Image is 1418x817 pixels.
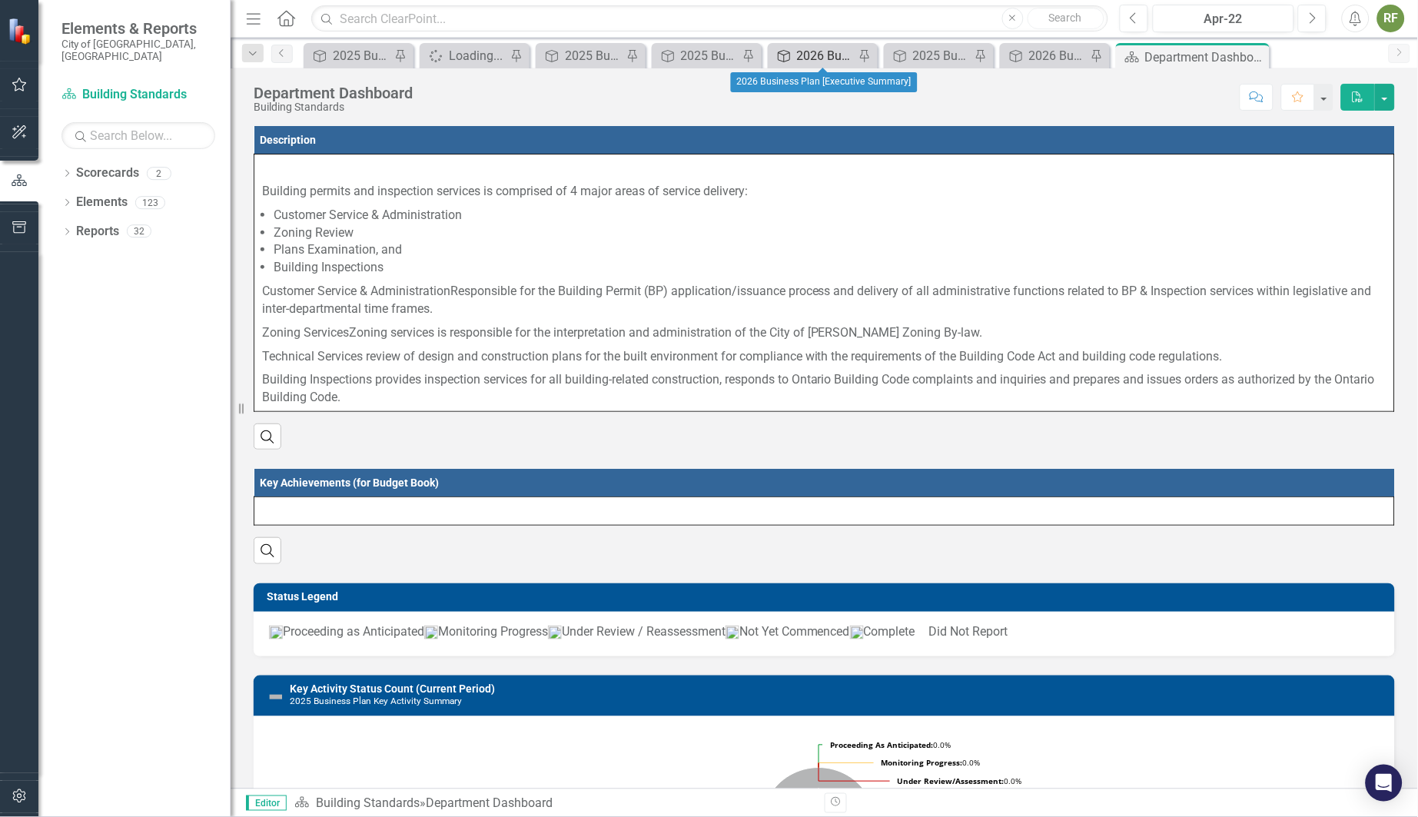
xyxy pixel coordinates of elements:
[262,284,1372,316] span: Responsible for the Building Permit (BP) application/issuance process and delivery of all adminis...
[1377,5,1405,32] button: RF
[147,167,171,180] div: 2
[731,72,918,92] div: 2026 Business Plan [Executive Summary]
[76,164,139,182] a: Scorecards
[1029,46,1087,65] div: 2026 Business Plan [Objective #1]
[333,46,390,65] div: 2025 Business Plan [Objective #3]
[262,372,1375,404] span: Building Inspections provides inspection services for all building-related construction, responds...
[888,46,971,65] a: 2025 Business Plan [Objective #2]
[274,241,1386,259] li: Plans Examination, and
[316,795,420,810] a: Building Standards
[269,626,283,639] img: ProceedingGreen.png
[426,795,553,810] div: Department Dashboard
[423,46,506,65] a: Loading...
[274,224,1386,242] li: Zoning Review
[349,325,983,340] span: Zoning services is responsible for the interpretation and administration of the City of [PERSON_N...
[246,795,287,811] span: Editor
[1004,46,1087,65] a: 2026 Business Plan [Objective #1]
[1049,12,1082,24] span: Search
[898,775,1005,786] tspan: Under Review/Assessment:
[1158,10,1290,28] div: Apr-22
[311,5,1108,32] input: Search ClearPoint...
[772,46,855,65] a: 2026 Business Plan [Executive Summary]
[76,223,119,241] a: Reports
[262,345,1386,369] p: Technical Services r
[6,16,36,46] img: ClearPoint Strategy
[290,696,462,706] small: 2025 Business Plan Key Activity Summary
[262,180,1386,204] p: Building permits and inspection services is comprised of 4 major areas of service delivery:
[540,46,623,65] a: 2025 Business Plan [Objective #1]
[267,688,285,706] img: Not Defined
[262,321,1386,345] p: Zoning Services
[262,284,450,298] span: Customer Service & Administration
[254,85,413,101] div: Department Dashboard
[274,207,1386,224] li: Customer Service & Administration
[254,497,1395,526] td: Double-Click to Edit
[898,775,1022,786] text: 0.0%
[307,46,390,65] a: 2025 Business Plan [Objective #3]
[274,259,1386,277] li: Building Inspections
[850,626,864,639] img: Complete_icon.png
[61,122,215,149] input: Search Below...
[370,349,1223,364] span: eview of design and construction plans for the built environment for compliance with the requirem...
[565,46,623,65] div: 2025 Business Plan [Objective #1]
[915,629,929,636] img: DidNotReport.png
[831,739,934,750] tspan: Proceeding As Anticipated:
[76,194,128,211] a: Elements
[681,46,739,65] div: 2025 Business Plan [Executive Summary]
[269,623,1380,641] p: Proceeding as Anticipated Monitoring Progress Under Review / Reassessment Not Yet Commenced Compl...
[1028,8,1104,29] button: Search
[61,86,215,104] a: Building Standards
[294,795,813,812] div: »
[1366,765,1403,802] div: Open Intercom Messenger
[449,46,506,65] div: Loading...
[290,682,495,695] a: Key Activity Status Count (Current Period)
[882,757,981,768] text: 0.0%
[424,626,438,639] img: Monitoring.png
[797,46,855,65] div: 2026 Business Plan [Executive Summary]
[656,46,739,65] a: 2025 Business Plan [Executive Summary]
[254,154,1395,412] td: Double-Click to Edit
[61,38,215,63] small: City of [GEOGRAPHIC_DATA], [GEOGRAPHIC_DATA]
[726,626,739,639] img: NotYet.png
[1153,5,1295,32] button: Apr-22
[548,626,562,639] img: UnderReview.png
[127,225,151,238] div: 32
[913,46,971,65] div: 2025 Business Plan [Objective #2]
[1145,48,1266,67] div: Department Dashboard
[882,757,963,768] tspan: Monitoring Progress:
[61,19,215,38] span: Elements & Reports
[254,101,413,113] div: Building Standards
[135,196,165,209] div: 123
[831,739,951,750] text: 0.0%
[267,591,1387,603] h3: Status Legend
